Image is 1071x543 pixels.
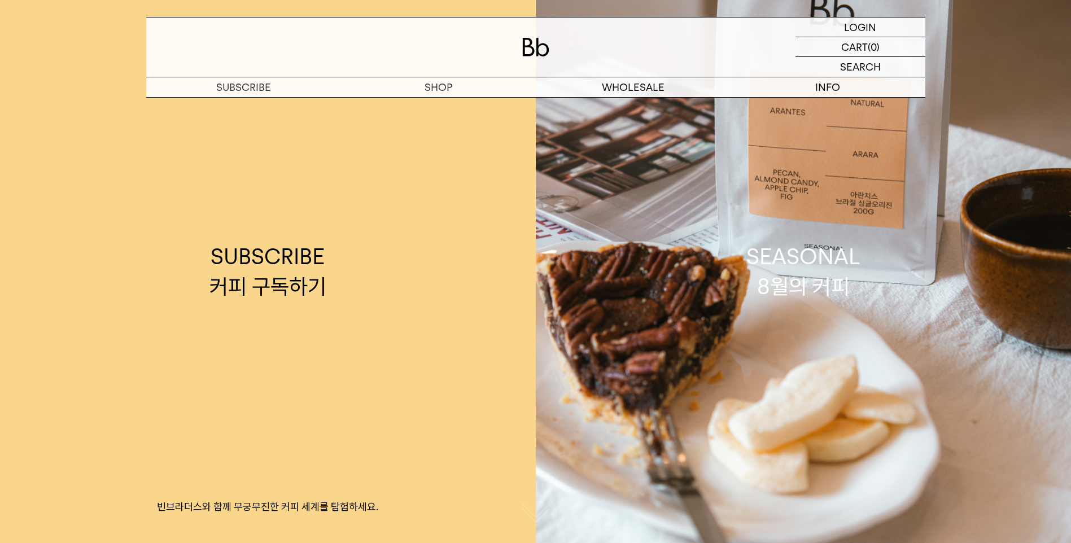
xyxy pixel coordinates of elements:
[844,17,876,37] p: LOGIN
[522,38,549,56] img: 로고
[146,77,341,97] a: SUBSCRIBE
[731,77,925,97] p: INFO
[746,242,860,301] div: SEASONAL 8월의 커피
[868,37,880,56] p: (0)
[341,77,536,97] a: SHOP
[795,37,925,57] a: CART (0)
[841,37,868,56] p: CART
[536,77,731,97] p: WHOLESALE
[795,17,925,37] a: LOGIN
[209,242,326,301] div: SUBSCRIBE 커피 구독하기
[840,57,881,77] p: SEARCH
